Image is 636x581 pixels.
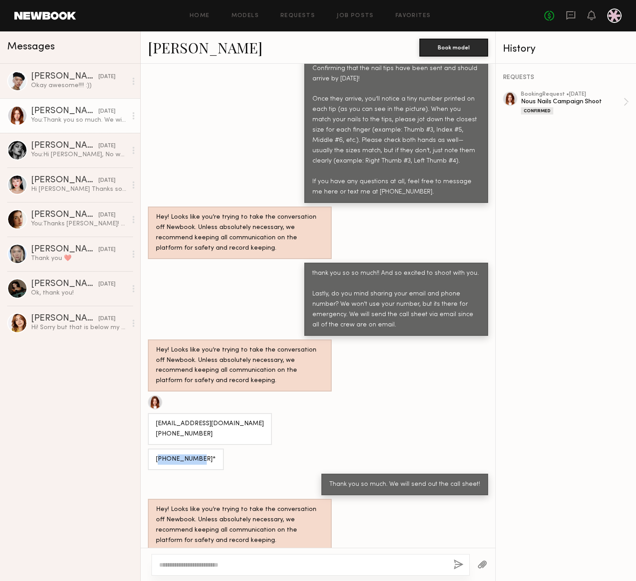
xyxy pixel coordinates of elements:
[31,314,98,323] div: [PERSON_NAME]
[31,245,98,254] div: [PERSON_NAME]
[521,92,623,97] div: booking Request • [DATE]
[98,246,116,254] div: [DATE]
[7,42,55,52] span: Messages
[419,39,488,57] button: Book model
[156,419,264,440] div: [EMAIL_ADDRESS][DOMAIN_NAME] [PHONE_NUMBER]
[31,116,127,124] div: You: Thank you so much. We will send out the call sheet!
[231,13,259,19] a: Models
[156,345,324,387] div: Hey! Looks like you’re trying to take the conversation off Newbook. Unless absolutely necessary, ...
[31,211,98,220] div: [PERSON_NAME]
[312,268,480,330] div: thank you so so much!! And so excited to shoot with you. Lastly, do you mind sharing your email a...
[31,289,127,297] div: Ok, thank you!
[98,176,116,185] div: [DATE]
[148,38,262,57] a: [PERSON_NAME]
[31,176,98,185] div: [PERSON_NAME]
[337,13,374,19] a: Job Posts
[31,141,98,150] div: [PERSON_NAME]
[31,323,127,332] div: Hi! Sorry but that is below my rate.
[521,107,553,114] div: Confirmed
[156,505,324,546] div: Hey! Looks like you’re trying to take the conversation off Newbook. Unless absolutely necessary, ...
[98,315,116,323] div: [DATE]
[31,72,98,81] div: [PERSON_NAME]
[98,280,116,289] div: [DATE]
[329,480,480,490] div: Thank you so much. We will send out the call sheet!
[98,73,116,81] div: [DATE]
[31,107,98,116] div: [PERSON_NAME]
[31,254,127,263] div: Thank you ❤️
[31,280,98,289] div: [PERSON_NAME]
[503,44,629,54] div: History
[521,97,623,106] div: Nous Nails Campaign Shoot
[156,212,324,254] div: Hey! Looks like you’re trying to take the conversation off Newbook. Unless absolutely necessary, ...
[31,81,127,90] div: Okay awesome!!!! :))
[280,13,315,19] a: Requests
[419,43,488,51] a: Book model
[31,220,127,228] div: You: Thanks [PERSON_NAME]! We will definitely reach out for the next shoot :) We would love to wo...
[503,75,629,81] div: REQUESTS
[396,13,431,19] a: Favorites
[98,107,116,116] div: [DATE]
[190,13,210,19] a: Home
[98,211,116,220] div: [DATE]
[156,454,216,465] div: [PHONE_NUMBER]*
[521,92,629,114] a: bookingRequest •[DATE]Nous Nails Campaign ShootConfirmed
[312,64,480,198] div: Confirming that the nail tips have been sent and should arrive by [DATE]! Once they arrive, you’l...
[98,142,116,150] div: [DATE]
[31,185,127,194] div: Hi [PERSON_NAME] Thanks so much for your kind words! I hope to work together in the future. [PERS...
[31,150,127,159] div: You: Hi [PERSON_NAME], No worries, I totally understand! Would love to work with you in our futur...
